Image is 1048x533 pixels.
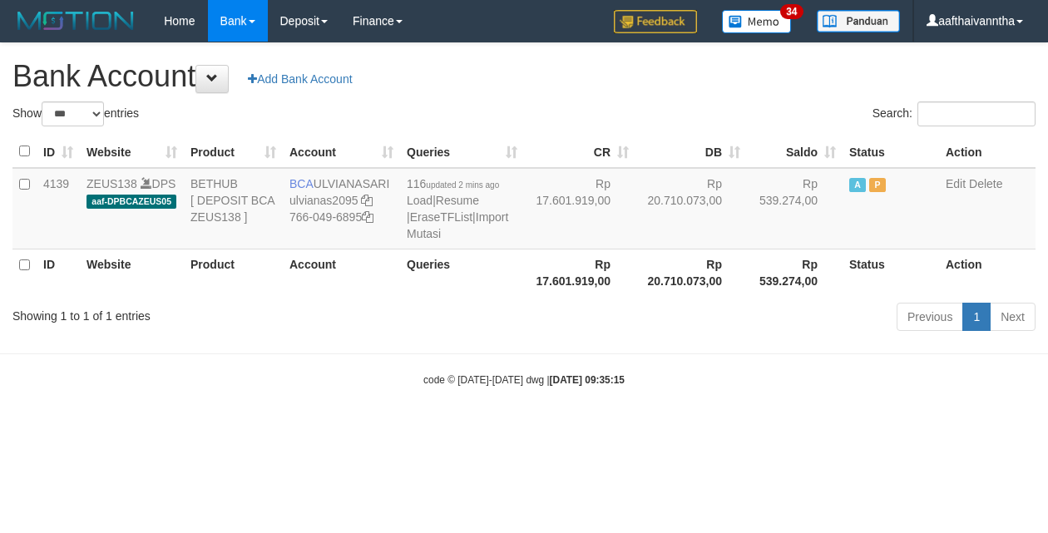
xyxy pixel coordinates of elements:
[614,10,697,33] img: Feedback.jpg
[37,136,80,168] th: ID: activate to sort column ascending
[237,65,363,93] a: Add Bank Account
[283,249,400,296] th: Account
[747,249,843,296] th: Rp 539.274,00
[12,101,139,126] label: Show entries
[780,4,803,19] span: 34
[423,374,625,386] small: code © [DATE]-[DATE] dwg |
[817,10,900,32] img: panduan.png
[12,301,424,324] div: Showing 1 to 1 of 1 entries
[37,168,80,249] td: 4139
[843,249,939,296] th: Status
[12,8,139,33] img: MOTION_logo.png
[407,194,433,207] a: Load
[87,195,176,209] span: aaf-DPBCAZEUS05
[407,177,499,190] span: 116
[747,136,843,168] th: Saldo: activate to sort column ascending
[917,101,1036,126] input: Search:
[289,177,314,190] span: BCA
[184,168,283,249] td: BETHUB [ DEPOSIT BCA ZEUS138 ]
[873,101,1036,126] label: Search:
[524,136,635,168] th: CR: activate to sort column ascending
[436,194,479,207] a: Resume
[400,249,524,296] th: Queries
[939,249,1036,296] th: Action
[849,178,866,192] span: Active
[283,168,400,249] td: ULVIANASARI 766-049-6895
[843,136,939,168] th: Status
[289,194,358,207] a: ulvianas2095
[184,249,283,296] th: Product
[969,177,1002,190] a: Delete
[80,249,184,296] th: Website
[361,194,373,207] a: Copy ulvianas2095 to clipboard
[362,210,373,224] a: Copy 7660496895 to clipboard
[283,136,400,168] th: Account: activate to sort column ascending
[869,178,886,192] span: Paused
[524,168,635,249] td: Rp 17.601.919,00
[722,10,792,33] img: Button%20Memo.svg
[990,303,1036,331] a: Next
[42,101,104,126] select: Showentries
[80,168,184,249] td: DPS
[550,374,625,386] strong: [DATE] 09:35:15
[426,180,499,190] span: updated 2 mins ago
[635,168,747,249] td: Rp 20.710.073,00
[747,168,843,249] td: Rp 539.274,00
[407,177,508,240] span: | | |
[939,136,1036,168] th: Action
[524,249,635,296] th: Rp 17.601.919,00
[946,177,966,190] a: Edit
[635,249,747,296] th: Rp 20.710.073,00
[897,303,963,331] a: Previous
[87,177,137,190] a: ZEUS138
[635,136,747,168] th: DB: activate to sort column ascending
[400,136,524,168] th: Queries: activate to sort column ascending
[407,210,508,240] a: Import Mutasi
[962,303,991,331] a: 1
[410,210,472,224] a: EraseTFList
[37,249,80,296] th: ID
[80,136,184,168] th: Website: activate to sort column ascending
[184,136,283,168] th: Product: activate to sort column ascending
[12,60,1036,93] h1: Bank Account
